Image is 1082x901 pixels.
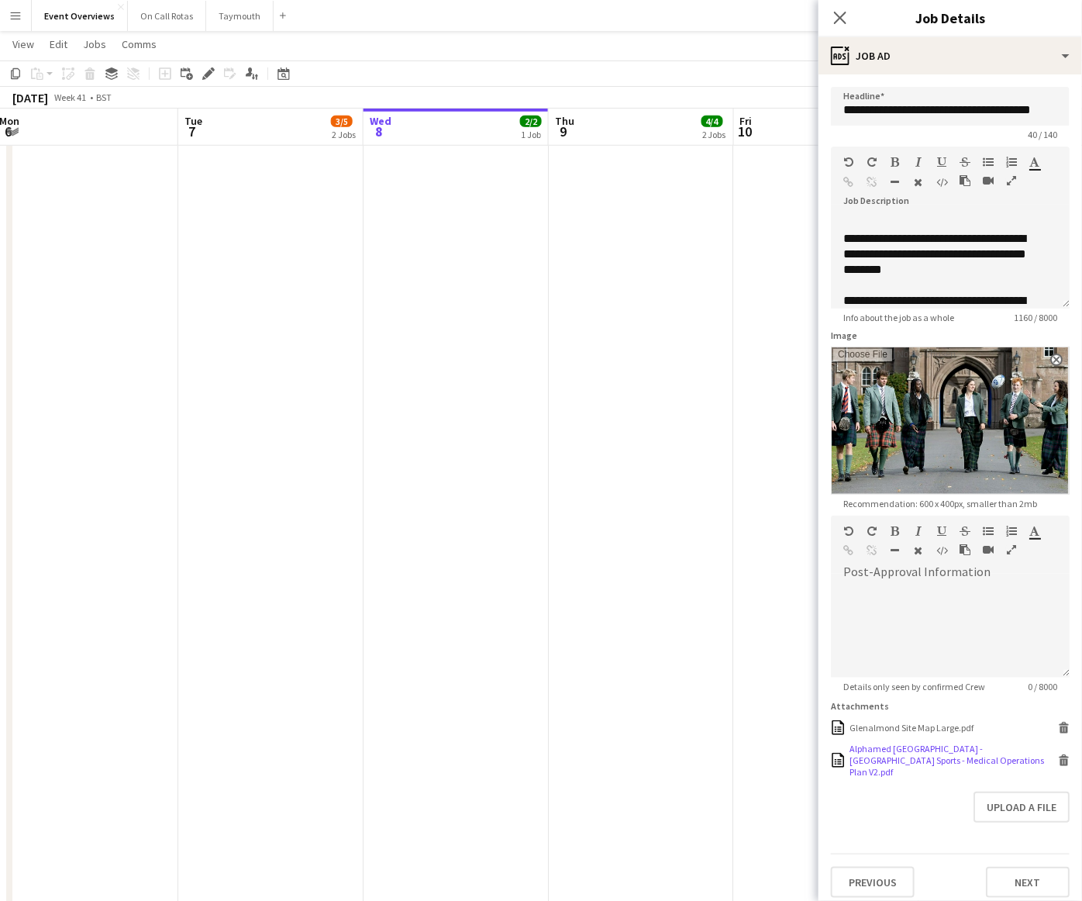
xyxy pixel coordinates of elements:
[1015,681,1070,692] span: 0 / 8000
[818,37,1082,74] div: Job Ad
[83,37,106,51] span: Jobs
[843,156,854,168] button: Undo
[831,681,998,692] span: Details only seen by confirmed Crew
[553,123,574,140] span: 9
[1029,156,1040,168] button: Text Color
[913,176,924,188] button: Clear Formatting
[1001,312,1070,323] span: 1160 / 8000
[1006,544,1017,556] button: Fullscreen
[936,544,947,557] button: HTML Code
[831,312,967,323] span: Info about the job as a whole
[936,156,947,168] button: Underline
[51,91,90,103] span: Week 41
[701,116,723,127] span: 4/4
[184,114,202,128] span: Tue
[1006,525,1017,537] button: Ordered List
[182,123,202,140] span: 7
[128,1,206,31] button: On Call Rotas
[843,525,854,537] button: Undo
[983,544,994,556] button: Insert video
[849,722,973,734] div: Glenalmond Site Map Large.pdf
[983,174,994,187] button: Insert video
[983,156,994,168] button: Unordered List
[370,114,391,128] span: Wed
[849,743,1054,778] div: Alphamed Scotland - Glenalmond College Sports - Medical Operations Plan V2.pdf
[520,116,542,127] span: 2/2
[890,156,901,168] button: Bold
[890,525,901,537] button: Bold
[1006,174,1017,187] button: Fullscreen
[738,123,753,140] span: 10
[913,525,924,537] button: Italic
[913,544,924,557] button: Clear Formatting
[332,129,356,140] div: 2 Jobs
[50,37,67,51] span: Edit
[960,544,970,556] button: Paste as plain text
[115,34,163,54] a: Comms
[867,525,877,537] button: Redo
[1015,129,1070,140] span: 40 / 140
[831,867,915,898] button: Previous
[936,525,947,537] button: Underline
[206,1,274,31] button: Taymouth
[6,34,40,54] a: View
[913,156,924,168] button: Italic
[1006,156,1017,168] button: Ordered List
[12,37,34,51] span: View
[740,114,753,128] span: Fri
[818,8,1082,28] h3: Job Details
[77,34,112,54] a: Jobs
[983,525,994,537] button: Unordered List
[890,544,901,557] button: Horizontal Line
[702,129,726,140] div: 2 Jobs
[960,525,970,537] button: Strikethrough
[831,498,1049,509] span: Recommendation: 600 x 400px, smaller than 2mb
[122,37,157,51] span: Comms
[521,129,541,140] div: 1 Job
[867,156,877,168] button: Redo
[555,114,574,128] span: Thu
[367,123,391,140] span: 8
[986,867,1070,898] button: Next
[936,176,947,188] button: HTML Code
[43,34,74,54] a: Edit
[1029,525,1040,537] button: Text Color
[831,700,889,712] label: Attachments
[331,116,353,127] span: 3/5
[960,174,970,187] button: Paste as plain text
[96,91,112,103] div: BST
[12,90,48,105] div: [DATE]
[32,1,128,31] button: Event Overviews
[890,176,901,188] button: Horizontal Line
[973,792,1070,823] button: Upload a file
[960,156,970,168] button: Strikethrough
